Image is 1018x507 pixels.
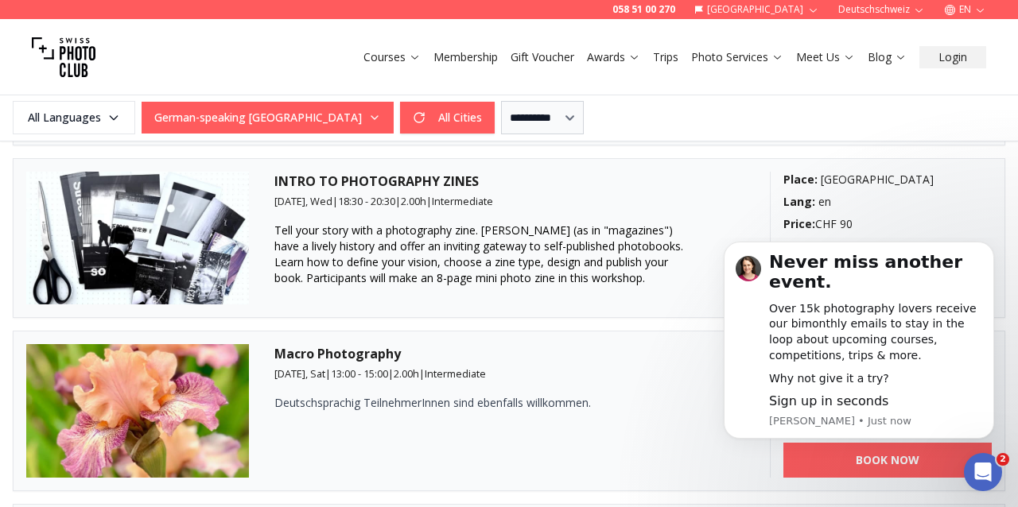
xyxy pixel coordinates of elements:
h3: INTRO TO PHOTOGRAPHY ZINES [274,172,744,191]
span: [DATE], Wed [274,194,332,208]
a: Meet Us [796,49,855,65]
button: Membership [427,46,504,68]
button: Photo Services [685,46,790,68]
a: Gift Voucher [511,49,574,65]
div: [GEOGRAPHIC_DATA] [783,172,993,188]
a: 058 51 00 270 [612,3,675,16]
button: Login [919,46,986,68]
h3: Macro Photography [274,344,744,363]
img: INTRO TO PHOTOGRAPHY ZINES [26,172,249,305]
button: Gift Voucher [504,46,581,68]
button: All Cities [400,102,495,134]
a: Awards [587,49,640,65]
span: Intermediate [432,194,493,208]
button: All Languages [13,101,135,134]
span: All Languages [15,103,133,132]
span: Intermediate [425,366,486,381]
small: | | | [274,194,493,208]
button: Meet Us [790,46,861,68]
span: [DATE], Sat [274,366,325,381]
img: Macro Photography [26,344,249,478]
a: Blog [868,49,907,65]
span: Tell your story with a photography zine. [PERSON_NAME] (as in "magazines") have a lively history ... [274,223,683,285]
iframe: Intercom notifications message [700,238,1018,464]
span: 18:30 - 20:30 [338,194,395,208]
a: Trips [653,49,678,65]
b: Price : [783,216,815,231]
b: Place : [783,172,818,187]
button: German-speaking [GEOGRAPHIC_DATA] [142,102,394,134]
button: Blog [861,46,913,68]
div: CHF [783,216,993,232]
img: Swiss photo club [32,25,95,89]
span: 2.00 h [401,194,426,208]
b: Lang : [783,194,815,209]
span: 90 [840,216,853,231]
a: Membership [433,49,498,65]
span: 13:00 - 15:00 [331,366,388,381]
iframe: Intercom live chat [964,453,1002,491]
a: Courses [363,49,421,65]
button: Courses [357,46,427,68]
button: Awards [581,46,647,68]
a: Photo Services [691,49,783,65]
p: Deutschsprachig TeilnehmerInnen sind ebenfalls willkommen. [274,395,688,411]
span: 2 [997,453,1009,466]
button: Trips [647,46,685,68]
div: en [783,194,993,210]
span: 2.00 h [394,366,419,381]
small: | | | [274,366,486,381]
